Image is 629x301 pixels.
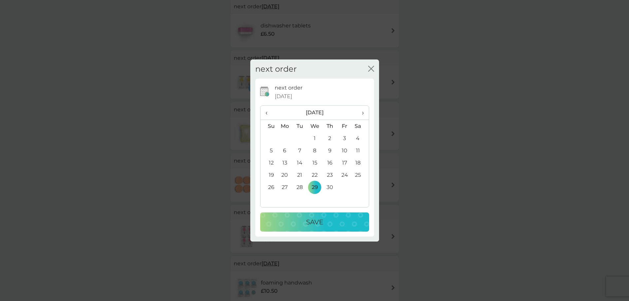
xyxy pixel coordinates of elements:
td: 7 [292,144,307,157]
td: 27 [277,181,293,193]
th: [DATE] [277,106,352,120]
td: 2 [322,132,337,144]
td: 11 [352,144,368,157]
span: [DATE] [275,92,292,101]
td: 5 [261,144,277,157]
p: next order [275,84,302,92]
td: 30 [322,181,337,193]
td: 12 [261,157,277,169]
td: 1 [307,132,322,144]
td: 29 [307,181,322,193]
th: Su [261,120,277,132]
button: close [368,66,374,73]
span: ‹ [265,106,272,120]
td: 8 [307,144,322,157]
td: 19 [261,169,277,181]
td: 13 [277,157,293,169]
td: 9 [322,144,337,157]
th: Mo [277,120,293,132]
td: 26 [261,181,277,193]
td: 16 [322,157,337,169]
th: Tu [292,120,307,132]
td: 14 [292,157,307,169]
td: 24 [337,169,352,181]
th: We [307,120,322,132]
td: 20 [277,169,293,181]
td: 22 [307,169,322,181]
td: 10 [337,144,352,157]
td: 18 [352,157,368,169]
td: 4 [352,132,368,144]
td: 28 [292,181,307,193]
p: Save [306,217,323,227]
th: Sa [352,120,368,132]
td: 3 [337,132,352,144]
h2: next order [255,64,297,74]
td: 21 [292,169,307,181]
th: Fr [337,120,352,132]
td: 6 [277,144,293,157]
td: 25 [352,169,368,181]
td: 15 [307,157,322,169]
span: › [357,106,364,120]
td: 23 [322,169,337,181]
th: Th [322,120,337,132]
button: Save [260,212,369,232]
td: 17 [337,157,352,169]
